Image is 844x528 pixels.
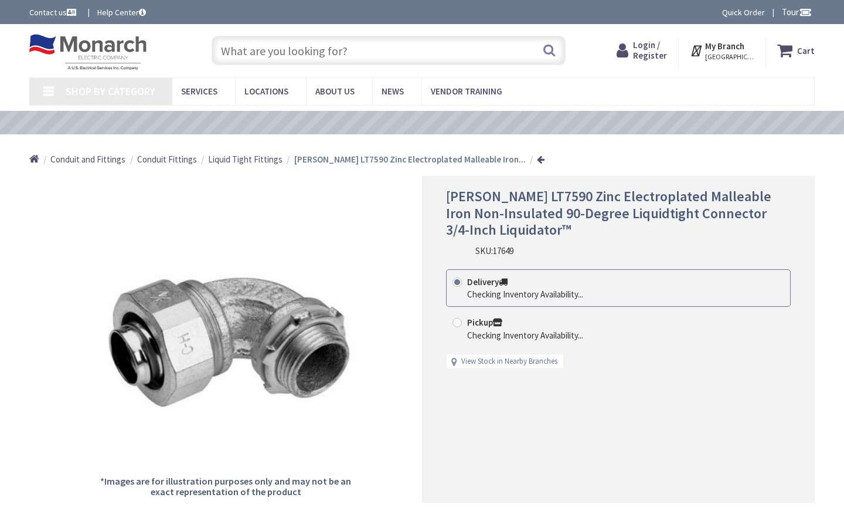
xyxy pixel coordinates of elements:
[208,153,283,165] a: Liquid Tight Fittings
[29,6,79,18] a: Contact us
[467,288,583,300] div: Checking Inventory Availability...
[66,84,155,98] span: Shop By Category
[467,329,583,341] div: Checking Inventory Availability...
[467,276,508,287] strong: Delivery
[461,356,557,367] a: View Stock in Nearby Branches
[137,154,197,165] span: Conduit Fittings
[92,199,359,467] img: Crouse-Hinds LT7590 Zinc Electroplated Malleable Iron Non-Insulated 90-Degree Liquidtight Connect...
[446,187,771,239] span: [PERSON_NAME] LT7590 Zinc Electroplated Malleable Iron Non-Insulated 90-Degree Liquidtight Connec...
[244,86,288,97] span: Locations
[208,154,283,165] span: Liquid Tight Fittings
[705,40,744,52] strong: My Branch
[722,6,765,18] a: Quick Order
[29,34,147,70] img: Monarch Electric Company
[467,317,502,328] strong: Pickup
[705,52,755,62] span: [GEOGRAPHIC_DATA], [GEOGRAPHIC_DATA]
[493,245,513,256] span: 17649
[431,86,502,97] span: Vendor Training
[797,40,815,61] strong: Cart
[137,153,197,165] a: Conduit Fittings
[294,154,526,165] strong: [PERSON_NAME] LT7590 Zinc Electroplated Malleable Iron...
[690,40,755,61] div: My Branch [GEOGRAPHIC_DATA], [GEOGRAPHIC_DATA]
[782,6,812,18] span: Tour
[97,6,146,18] a: Help Center
[212,36,566,65] input: What are you looking for?
[315,86,355,97] span: About Us
[50,153,125,165] a: Conduit and Fittings
[92,476,359,497] h5: *Images are for illustration purposes only and may not be an exact representation of the product
[777,40,815,61] a: Cart
[633,39,667,61] span: Login / Register
[311,117,515,130] a: VIEW OUR VIDEO TRAINING LIBRARY
[617,40,667,61] a: Login / Register
[382,86,404,97] span: News
[475,245,513,257] div: SKU:
[181,86,217,97] span: Services
[50,154,125,165] span: Conduit and Fittings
